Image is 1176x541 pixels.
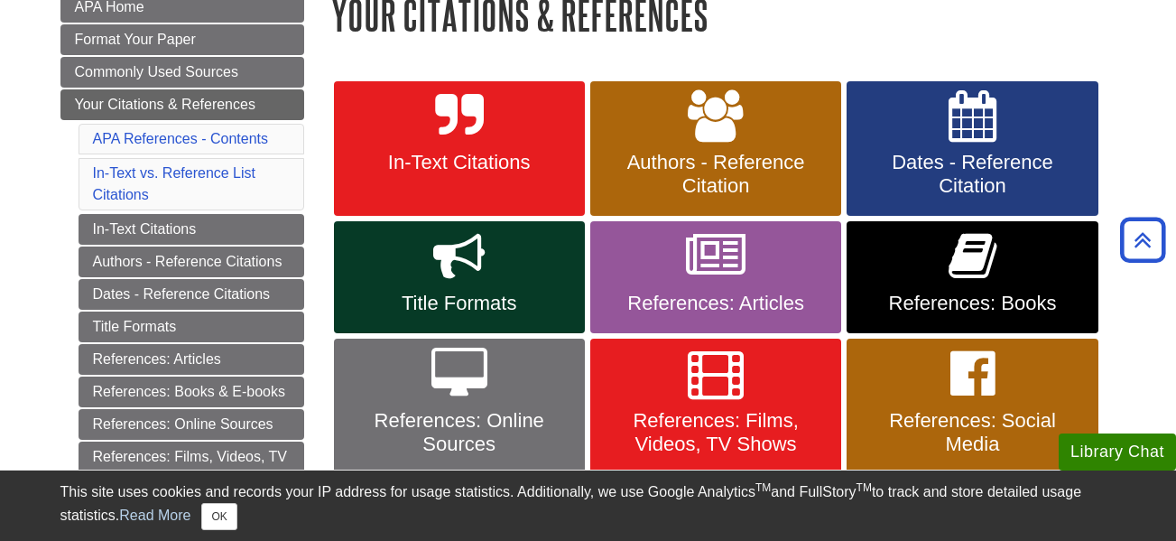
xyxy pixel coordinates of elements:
[75,32,196,47] span: Format Your Paper
[755,481,771,494] sup: TM
[60,89,304,120] a: Your Citations & References
[604,409,828,456] span: References: Films, Videos, TV Shows
[847,221,1097,333] a: References: Books
[590,339,841,474] a: References: Films, Videos, TV Shows
[93,131,268,146] a: APA References - Contents
[60,24,304,55] a: Format Your Paper
[347,292,571,315] span: Title Formats
[334,81,585,217] a: In-Text Citations
[860,151,1084,198] span: Dates - Reference Citation
[1059,434,1176,471] button: Library Chat
[79,214,304,245] a: In-Text Citations
[60,481,1116,530] div: This site uses cookies and records your IP address for usage statistics. Additionally, we use Goo...
[847,81,1097,217] a: Dates - Reference Citation
[1114,228,1171,252] a: Back to Top
[590,221,841,333] a: References: Articles
[75,97,255,112] span: Your Citations & References
[847,339,1097,474] a: References: Social Media
[604,151,828,198] span: Authors - Reference Citation
[334,221,585,333] a: Title Formats
[93,165,256,202] a: In-Text vs. Reference List Citations
[79,344,304,375] a: References: Articles
[201,503,236,530] button: Close
[79,312,304,342] a: Title Formats
[860,292,1084,315] span: References: Books
[79,377,304,407] a: References: Books & E-books
[79,442,304,494] a: References: Films, Videos, TV Shows
[590,81,841,217] a: Authors - Reference Citation
[79,279,304,310] a: Dates - Reference Citations
[347,409,571,456] span: References: Online Sources
[604,292,828,315] span: References: Articles
[60,57,304,88] a: Commonly Used Sources
[119,508,190,523] a: Read More
[857,481,872,494] sup: TM
[334,339,585,474] a: References: Online Sources
[75,64,238,79] span: Commonly Used Sources
[79,247,304,277] a: Authors - Reference Citations
[347,151,571,174] span: In-Text Citations
[860,409,1084,456] span: References: Social Media
[79,409,304,440] a: References: Online Sources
